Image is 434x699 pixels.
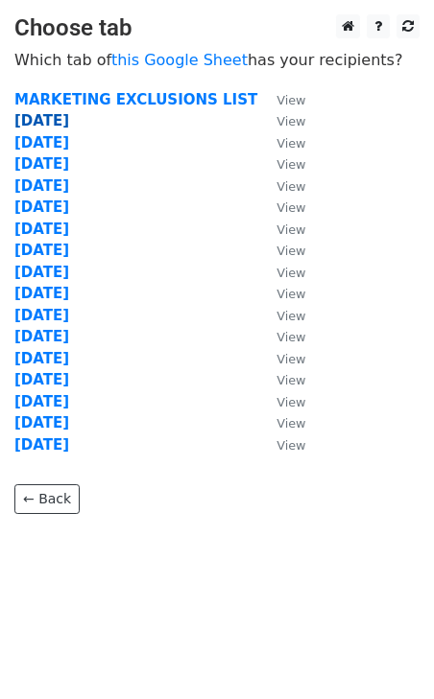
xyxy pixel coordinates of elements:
[257,371,305,388] a: View
[14,155,69,173] a: [DATE]
[14,14,420,42] h3: Choose tab
[14,484,80,514] a: ← Back
[277,287,305,301] small: View
[14,371,69,388] a: [DATE]
[277,244,305,258] small: View
[257,221,305,238] a: View
[14,50,420,70] p: Which tab of has your recipients?
[111,51,248,69] a: this Google Sheet
[14,285,69,302] a: [DATE]
[14,198,69,216] a: [DATE]
[257,285,305,302] a: View
[277,179,305,194] small: View
[277,266,305,280] small: View
[14,177,69,195] a: [DATE]
[14,393,69,410] a: [DATE]
[257,112,305,129] a: View
[14,414,69,431] a: [DATE]
[277,114,305,128] small: View
[277,309,305,323] small: View
[257,350,305,367] a: View
[257,264,305,281] a: View
[257,91,305,108] a: View
[14,91,257,108] a: MARKETING EXCLUSIONS LIST
[277,200,305,215] small: View
[14,350,69,367] a: [DATE]
[277,136,305,151] small: View
[277,416,305,431] small: View
[257,177,305,195] a: View
[338,607,434,699] iframe: Chat Widget
[257,134,305,151] a: View
[277,330,305,344] small: View
[14,264,69,281] a: [DATE]
[14,328,69,345] a: [DATE]
[277,157,305,172] small: View
[14,221,69,238] a: [DATE]
[257,198,305,216] a: View
[277,373,305,387] small: View
[277,222,305,237] small: View
[14,134,69,151] a: [DATE]
[257,307,305,324] a: View
[14,242,69,259] a: [DATE]
[277,93,305,107] small: View
[257,414,305,431] a: View
[257,242,305,259] a: View
[257,436,305,454] a: View
[14,112,69,129] a: [DATE]
[277,395,305,409] small: View
[14,436,69,454] a: [DATE]
[14,307,69,324] a: [DATE]
[257,155,305,173] a: View
[257,328,305,345] a: View
[257,393,305,410] a: View
[277,438,305,453] small: View
[277,352,305,366] small: View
